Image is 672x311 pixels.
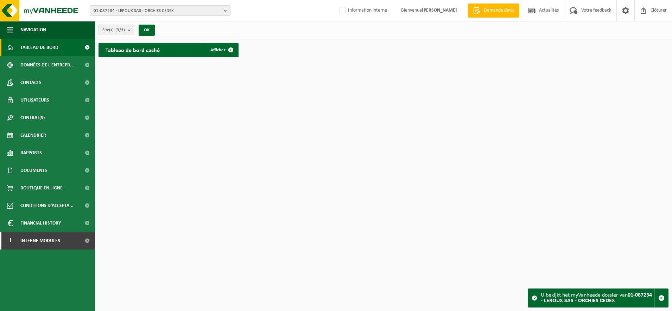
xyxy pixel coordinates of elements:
div: U bekijkt het myVanheede dossier van [541,289,654,307]
span: Données de l'entrepr... [20,56,74,74]
span: Conditions d'accepta... [20,197,74,214]
span: Contrat(s) [20,109,45,127]
strong: [PERSON_NAME] [422,8,457,13]
a: Afficher [205,43,238,57]
strong: 01-087234 - LEROUX SAS - ORCHIES CEDEX [541,292,652,304]
span: Afficher [210,48,226,52]
count: (3/3) [115,28,125,32]
label: Information interne [338,5,387,16]
span: Demande devis [482,7,516,14]
span: Site(s) [102,25,125,35]
span: Tableau de bord [20,39,58,56]
span: Boutique en ligne [20,179,63,197]
span: Interne modules [20,232,60,250]
span: Documents [20,162,47,179]
a: Demande devis [468,4,519,18]
span: Utilisateurs [20,91,49,109]
span: Rapports [20,144,42,162]
button: OK [139,25,155,36]
span: Financial History [20,214,61,232]
span: Navigation [20,21,46,39]
span: Calendrier [20,127,46,144]
button: Site(s)(3/3) [99,25,134,35]
span: I [7,232,13,250]
span: Contacts [20,74,42,91]
span: 01-087234 - LEROUX SAS - ORCHIES CEDEX [94,6,221,16]
h2: Tableau de bord caché [99,43,167,57]
button: 01-087234 - LEROUX SAS - ORCHIES CEDEX [90,5,230,16]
